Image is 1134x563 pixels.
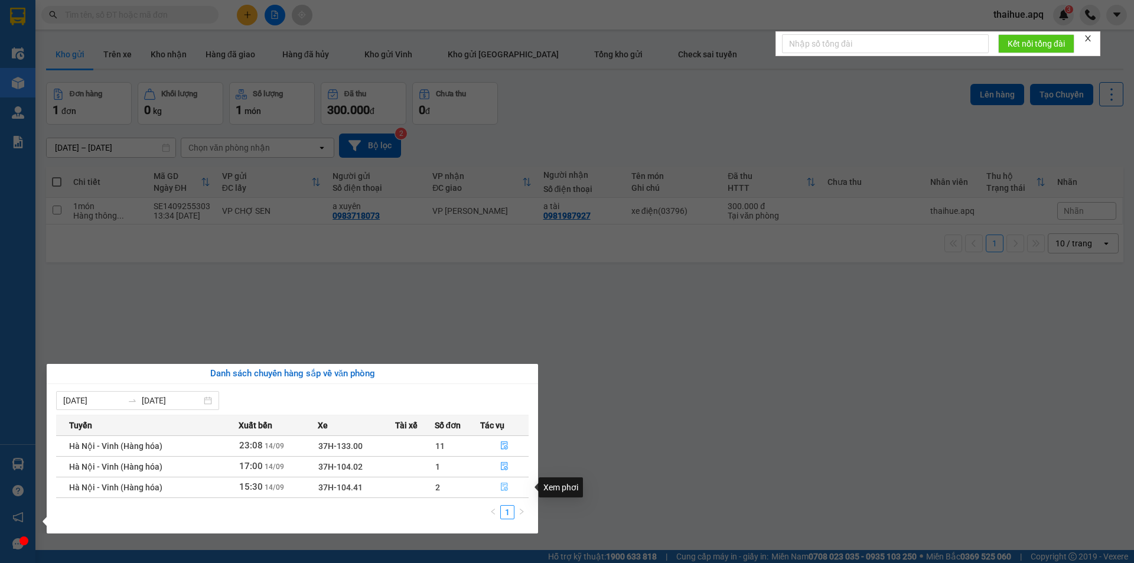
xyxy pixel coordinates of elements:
[239,481,263,492] span: 15:30
[490,508,497,515] span: left
[481,478,528,497] button: file-done
[142,394,201,407] input: Đến ngày
[69,419,92,432] span: Tuyến
[69,441,162,451] span: Hà Nội - Vinh (Hàng hóa)
[998,34,1074,53] button: Kết nối tổng đài
[69,483,162,492] span: Hà Nội - Vinh (Hàng hóa)
[518,508,525,515] span: right
[239,419,272,432] span: Xuất bến
[435,483,440,492] span: 2
[480,419,504,432] span: Tác vụ
[1084,34,1092,43] span: close
[481,457,528,476] button: file-done
[318,441,363,451] span: 37H-133.00
[318,419,328,432] span: Xe
[239,440,263,451] span: 23:08
[265,463,284,471] span: 14/09
[239,461,263,471] span: 17:00
[539,477,583,497] div: Xem phơi
[500,483,509,492] span: file-done
[514,505,529,519] li: Next Page
[435,441,445,451] span: 11
[500,462,509,471] span: file-done
[486,505,500,519] li: Previous Page
[128,396,137,405] span: swap-right
[63,394,123,407] input: Từ ngày
[501,506,514,519] a: 1
[782,34,989,53] input: Nhập số tổng đài
[318,462,363,471] span: 37H-104.02
[318,483,363,492] span: 37H-104.41
[265,442,284,450] span: 14/09
[395,419,418,432] span: Tài xế
[69,462,162,471] span: Hà Nội - Vinh (Hàng hóa)
[500,505,514,519] li: 1
[486,505,500,519] button: left
[481,437,528,455] button: file-done
[435,462,440,471] span: 1
[500,441,509,451] span: file-done
[435,419,461,432] span: Số đơn
[265,483,284,492] span: 14/09
[128,396,137,405] span: to
[514,505,529,519] button: right
[56,367,529,381] div: Danh sách chuyến hàng sắp về văn phòng
[1008,37,1065,50] span: Kết nối tổng đài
